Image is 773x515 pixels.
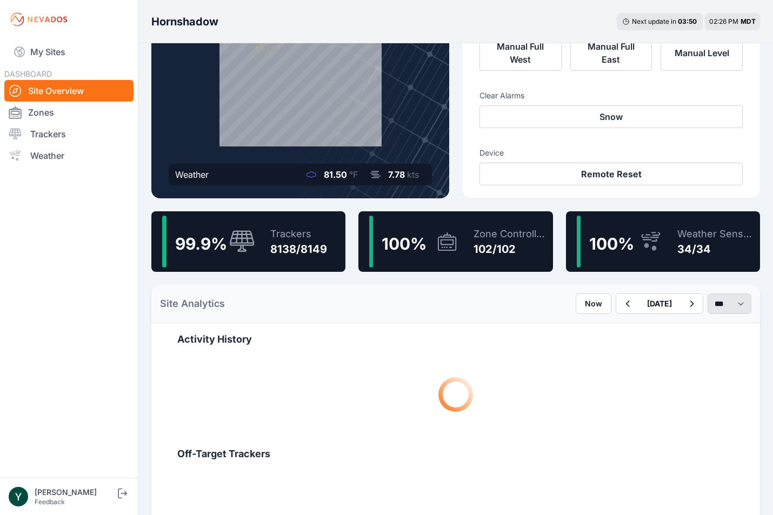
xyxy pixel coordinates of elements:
[4,80,134,102] a: Site Overview
[270,242,327,257] div: 8138/8149
[270,226,327,242] div: Trackers
[388,169,405,180] span: 7.78
[349,169,358,180] span: °F
[177,332,734,347] h2: Activity History
[175,234,227,253] span: 99.9 %
[576,293,611,314] button: Now
[4,145,134,166] a: Weather
[151,211,345,272] a: 99.9%Trackers8138/8149
[474,226,548,242] div: Zone Controllers
[589,234,634,253] span: 100 %
[479,163,743,185] button: Remote Reset
[479,105,743,128] button: Snow
[709,17,738,25] span: 02:26 PM
[661,35,743,71] button: Manual Level
[570,35,652,71] button: Manual Full East
[479,90,743,101] h3: Clear Alarms
[677,242,756,257] div: 34/34
[678,17,697,26] div: 03 : 50
[632,17,676,25] span: Next update in
[566,211,760,272] a: 100%Weather Sensors34/34
[151,8,218,36] nav: Breadcrumb
[324,169,347,180] span: 81.50
[382,234,427,253] span: 100 %
[358,211,552,272] a: 100%Zone Controllers102/102
[177,446,734,462] h2: Off-Target Trackers
[638,294,681,313] button: [DATE]
[9,487,28,506] img: Yezin Taha
[9,11,69,28] img: Nevados
[160,296,225,311] h2: Site Analytics
[4,123,134,145] a: Trackers
[407,169,419,180] span: kts
[35,498,65,506] a: Feedback
[4,69,52,78] span: DASHBOARD
[175,168,209,181] div: Weather
[474,242,548,257] div: 102/102
[4,39,134,65] a: My Sites
[677,226,756,242] div: Weather Sensors
[479,148,743,158] h3: Device
[151,14,218,29] h3: Hornshadow
[741,17,756,25] span: MDT
[35,487,116,498] div: [PERSON_NAME]
[4,102,134,123] a: Zones
[479,35,562,71] button: Manual Full West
